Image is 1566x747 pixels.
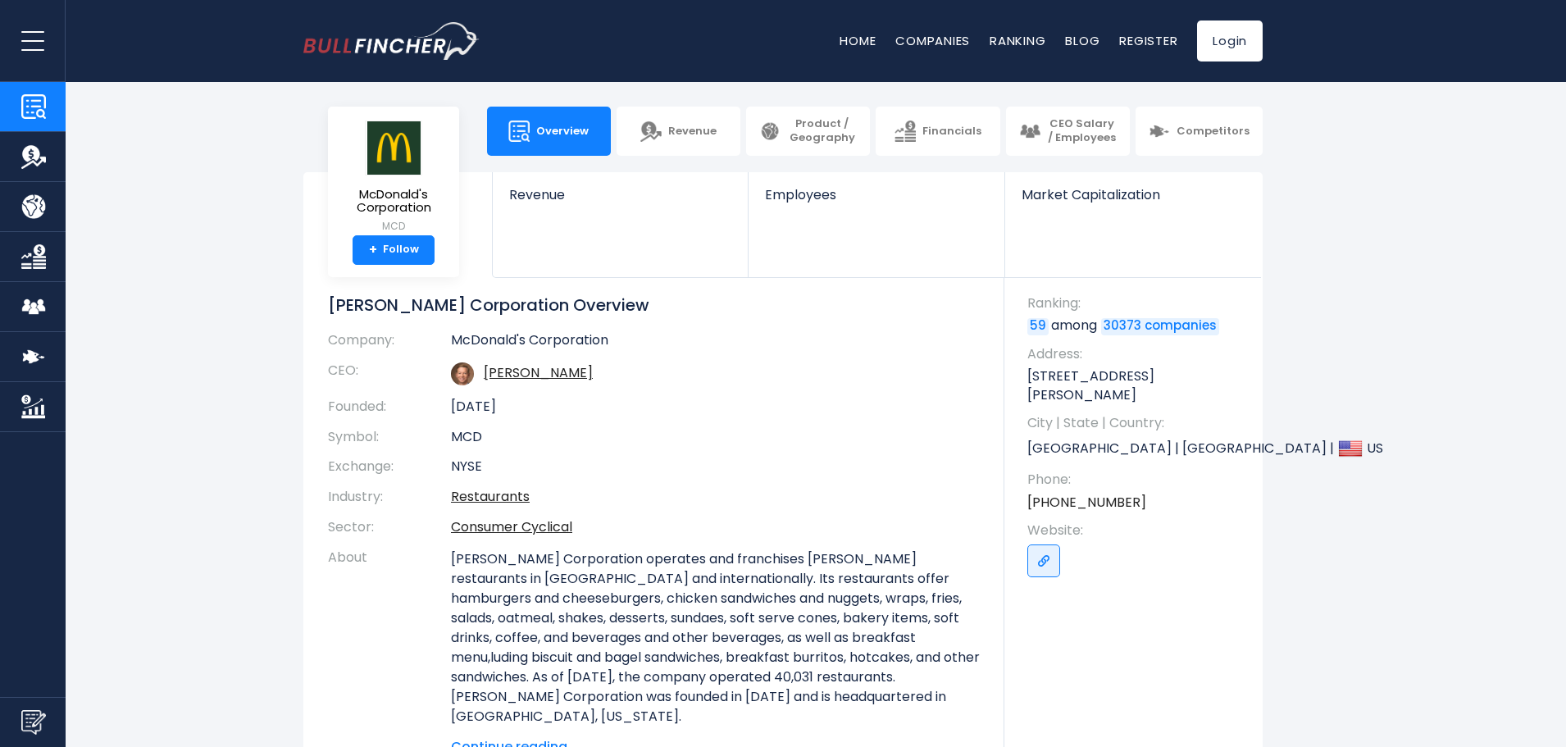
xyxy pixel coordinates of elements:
a: Consumer Cyclical [451,517,572,536]
span: Financials [922,125,981,139]
a: Ranking [990,32,1045,49]
a: Employees [749,172,1004,230]
img: bullfincher logo [303,22,480,60]
span: Competitors [1177,125,1250,139]
td: [DATE] [451,392,980,422]
a: 59 [1027,318,1049,335]
td: McDonald's Corporation [451,332,980,356]
th: Exchange: [328,452,451,482]
a: [PHONE_NUMBER] [1027,494,1146,512]
a: ceo [484,363,593,382]
span: Product / Geography [787,117,857,145]
p: [GEOGRAPHIC_DATA] | [GEOGRAPHIC_DATA] | US [1027,436,1246,461]
a: Product / Geography [746,107,870,156]
p: [PERSON_NAME] Corporation operates and franchises [PERSON_NAME] restaurants in [GEOGRAPHIC_DATA] ... [451,549,980,727]
strong: + [369,243,377,257]
small: MCD [341,219,446,234]
th: Founded: [328,392,451,422]
a: Restaurants [451,487,530,506]
span: Website: [1027,522,1246,540]
a: +Follow [353,235,435,265]
th: Symbol: [328,422,451,453]
span: Revenue [509,187,731,203]
a: Register [1119,32,1177,49]
th: Company: [328,332,451,356]
a: Home [840,32,876,49]
a: Revenue [617,107,740,156]
th: CEO: [328,356,451,392]
span: McDonald's Corporation [341,188,446,215]
span: Revenue [668,125,717,139]
a: 30373 companies [1101,318,1219,335]
p: [STREET_ADDRESS][PERSON_NAME] [1027,367,1246,404]
span: City | State | Country: [1027,414,1246,432]
span: Address: [1027,345,1246,363]
a: Competitors [1136,107,1263,156]
th: Sector: [328,512,451,543]
span: Phone: [1027,471,1246,489]
a: Market Capitalization [1005,172,1261,230]
a: Overview [487,107,611,156]
span: CEO Salary / Employees [1047,117,1117,145]
span: Market Capitalization [1022,187,1245,203]
span: Ranking: [1027,294,1246,312]
td: NYSE [451,452,980,482]
a: Financials [876,107,999,156]
img: chris-kempczinski.jpg [451,362,474,385]
span: Employees [765,187,987,203]
a: McDonald's Corporation MCD [340,120,447,235]
th: Industry: [328,482,451,512]
a: Login [1197,20,1263,61]
a: Revenue [493,172,748,230]
p: among [1027,317,1246,335]
a: Companies [895,32,970,49]
a: CEO Salary / Employees [1006,107,1130,156]
td: MCD [451,422,980,453]
a: Blog [1065,32,1099,49]
a: Go to link [1027,544,1060,577]
h1: [PERSON_NAME] Corporation Overview [328,294,980,316]
span: Overview [536,125,589,139]
a: Go to homepage [303,22,480,60]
